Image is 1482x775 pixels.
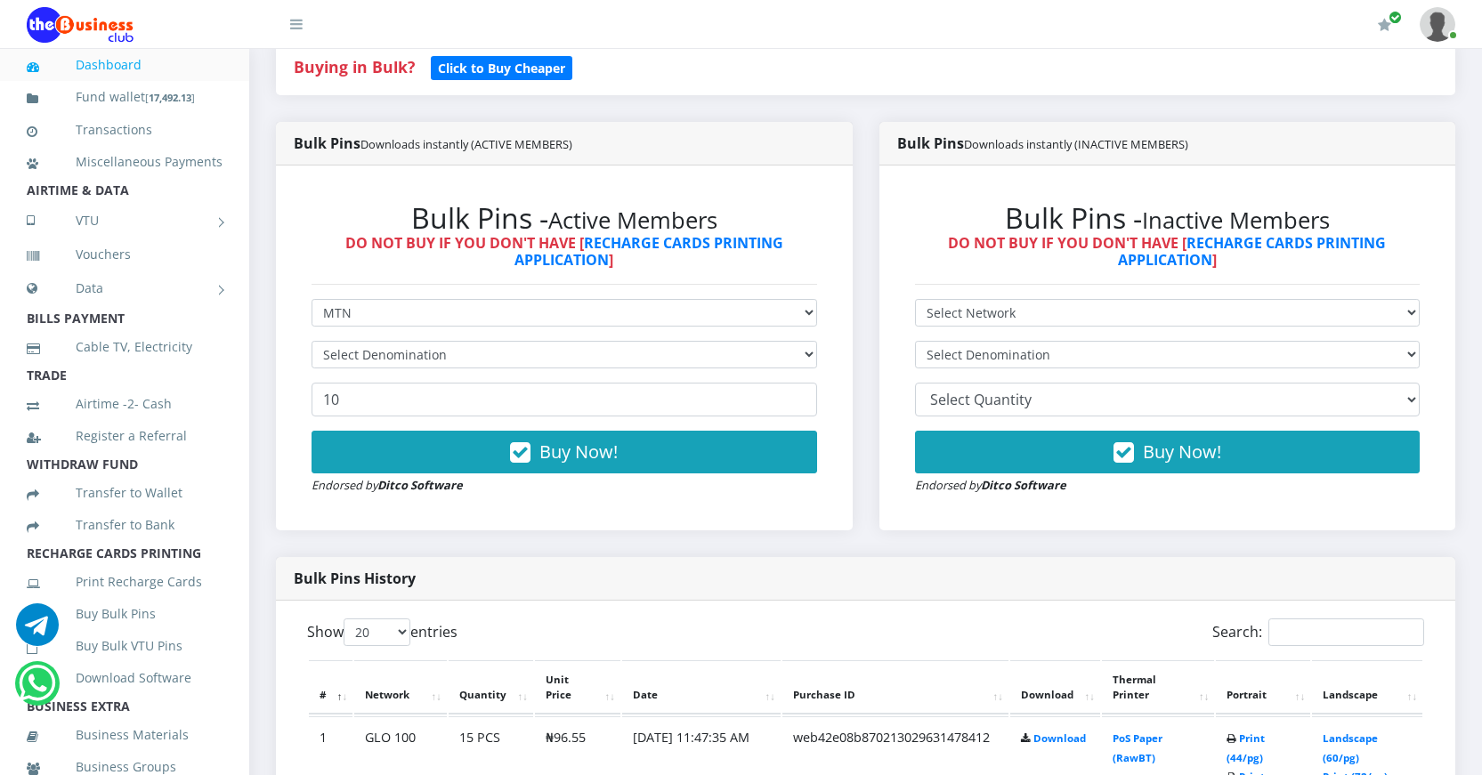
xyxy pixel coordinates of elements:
[19,675,55,705] a: Chat for support
[964,136,1188,152] small: Downloads instantly (INACTIVE MEMBERS)
[1212,618,1424,646] label: Search:
[782,660,1008,715] th: Purchase ID: activate to sort column ascending
[27,44,223,85] a: Dashboard
[915,201,1421,235] h2: Bulk Pins -
[27,658,223,698] a: Download Software
[27,198,223,243] a: VTU
[431,56,572,77] a: Click to Buy Cheaper
[294,569,416,588] strong: Bulk Pins History
[1323,731,1378,764] a: Landscape (60/pg)
[514,233,783,270] a: RECHARGE CARDS PRINTING APPLICATION
[27,141,223,182] a: Miscellaneous Payments
[312,201,817,235] h2: Bulk Pins -
[309,660,352,715] th: #: activate to sort column descending
[294,56,415,77] strong: Buying in Bulk?
[27,416,223,456] a: Register a Referral
[27,234,223,275] a: Vouchers
[27,593,223,634] a: Buy Bulk Pins
[1389,11,1402,24] span: Renew/Upgrade Subscription
[897,133,1188,153] strong: Bulk Pins
[535,660,620,715] th: Unit Price: activate to sort column ascending
[27,505,223,545] a: Transfer to Bank
[312,477,463,493] small: Endorsed by
[344,618,410,646] select: Showentries
[1033,731,1086,745] a: Download
[16,617,59,646] a: Chat for support
[354,660,447,715] th: Network: activate to sort column ascending
[307,618,458,646] label: Show entries
[1102,660,1215,715] th: Thermal Printer: activate to sort column ascending
[915,477,1066,493] small: Endorsed by
[377,477,463,493] strong: Ditco Software
[1227,731,1265,764] a: Print (44/pg)
[345,233,783,270] strong: DO NOT BUY IF YOU DON'T HAVE [ ]
[1118,233,1387,270] a: RECHARGE CARDS PRINTING APPLICATION
[449,660,533,715] th: Quantity: activate to sort column ascending
[539,440,618,464] span: Buy Now!
[948,233,1386,270] strong: DO NOT BUY IF YOU DON'T HAVE [ ]
[622,660,781,715] th: Date: activate to sort column ascending
[1143,440,1221,464] span: Buy Now!
[1312,660,1422,715] th: Landscape: activate to sort column ascending
[1216,660,1310,715] th: Portrait: activate to sort column ascending
[27,77,223,118] a: Fund wallet[17,492.13]
[438,60,565,77] b: Click to Buy Cheaper
[312,383,817,416] input: Enter Quantity
[27,7,134,43] img: Logo
[1378,18,1391,32] i: Renew/Upgrade Subscription
[27,383,223,424] a: Airtime -2- Cash
[1113,731,1162,764] a: PoS Paper (RawBT)
[312,431,817,473] button: Buy Now!
[27,714,223,755] a: Business Materials
[27,266,223,311] a: Data
[1268,618,1424,646] input: Search:
[981,477,1066,493] strong: Ditco Software
[548,205,717,236] small: Active Members
[294,133,572,153] strong: Bulk Pins
[27,561,223,602] a: Print Recharge Cards
[360,136,572,152] small: Downloads instantly (ACTIVE MEMBERS)
[1420,7,1455,42] img: User
[27,472,223,513] a: Transfer to Wallet
[27,109,223,150] a: Transactions
[27,327,223,367] a: Cable TV, Electricity
[149,91,191,104] b: 17,492.13
[145,91,195,104] small: [ ]
[27,626,223,666] a: Buy Bulk VTU Pins
[1010,660,1100,715] th: Download: activate to sort column ascending
[1142,205,1330,236] small: Inactive Members
[915,431,1421,473] button: Buy Now!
